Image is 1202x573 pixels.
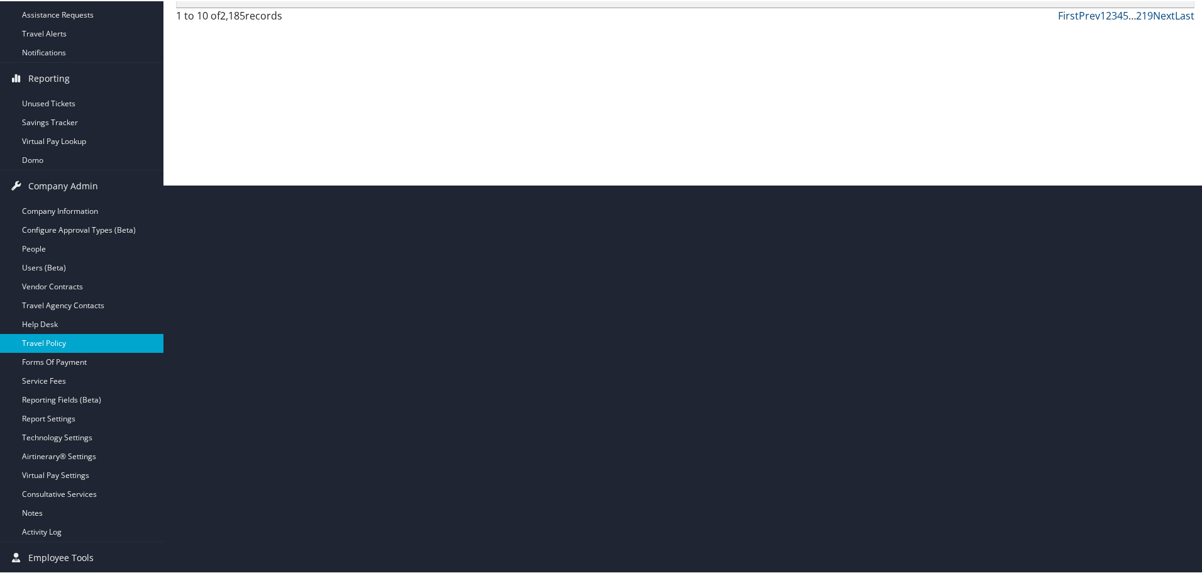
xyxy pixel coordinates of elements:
a: 2 [1106,8,1111,21]
a: 3 [1111,8,1117,21]
a: 4 [1117,8,1123,21]
a: First [1058,8,1079,21]
div: 1 to 10 of records [176,7,417,28]
a: 5 [1123,8,1128,21]
a: Next [1153,8,1175,21]
span: Reporting [28,62,70,93]
span: Company Admin [28,169,98,201]
span: … [1128,8,1136,21]
span: Employee Tools [28,541,94,572]
a: Prev [1079,8,1100,21]
a: 1 [1100,8,1106,21]
span: 2,185 [220,8,245,21]
a: Last [1175,8,1194,21]
a: 219 [1136,8,1153,21]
